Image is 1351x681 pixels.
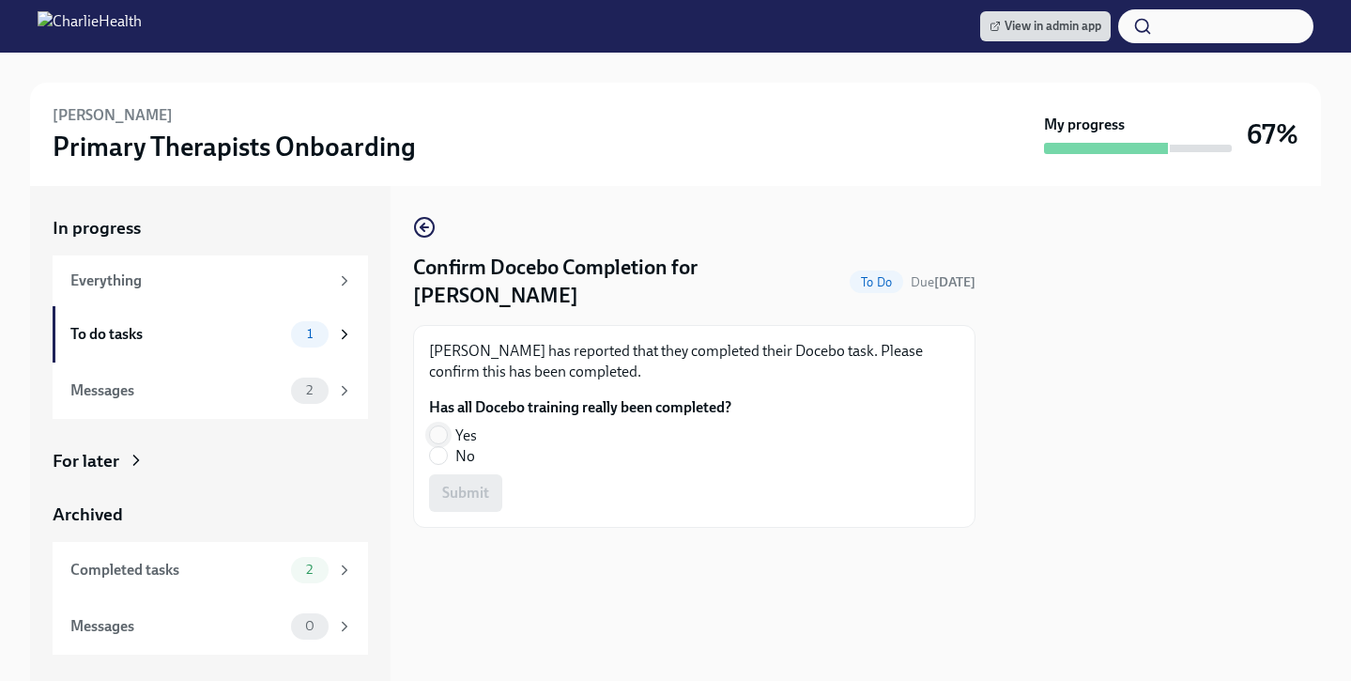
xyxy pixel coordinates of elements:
[53,130,416,163] h3: Primary Therapists Onboarding
[53,255,368,306] a: Everything
[990,17,1101,36] span: View in admin app
[934,274,975,290] strong: [DATE]
[296,327,324,341] span: 1
[295,563,324,577] span: 2
[53,306,368,363] a: To do tasks1
[850,275,903,289] span: To Do
[70,324,284,345] div: To do tasks
[413,254,842,310] h4: Confirm Docebo Completion for [PERSON_NAME]
[53,598,368,655] a: Messages0
[53,363,368,419] a: Messages2
[38,11,142,41] img: CharlieHealth
[455,446,475,467] span: No
[53,105,173,126] h6: [PERSON_NAME]
[53,449,119,473] div: For later
[295,383,324,397] span: 2
[70,271,329,291] div: Everything
[911,273,975,291] span: October 2nd, 2025 09:00
[53,449,368,473] a: For later
[1044,115,1125,135] strong: My progress
[53,216,368,240] a: In progress
[70,616,284,637] div: Messages
[455,426,477,446] span: Yes
[980,11,1111,41] a: View in admin app
[70,380,284,401] div: Messages
[429,397,731,418] label: Has all Docebo training really been completed?
[429,341,960,382] p: [PERSON_NAME] has reported that they completed their Docebo task. Please confirm this has been co...
[70,560,284,580] div: Completed tasks
[53,503,368,527] a: Archived
[294,619,326,633] span: 0
[53,542,368,598] a: Completed tasks2
[911,274,975,290] span: Due
[1247,117,1298,151] h3: 67%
